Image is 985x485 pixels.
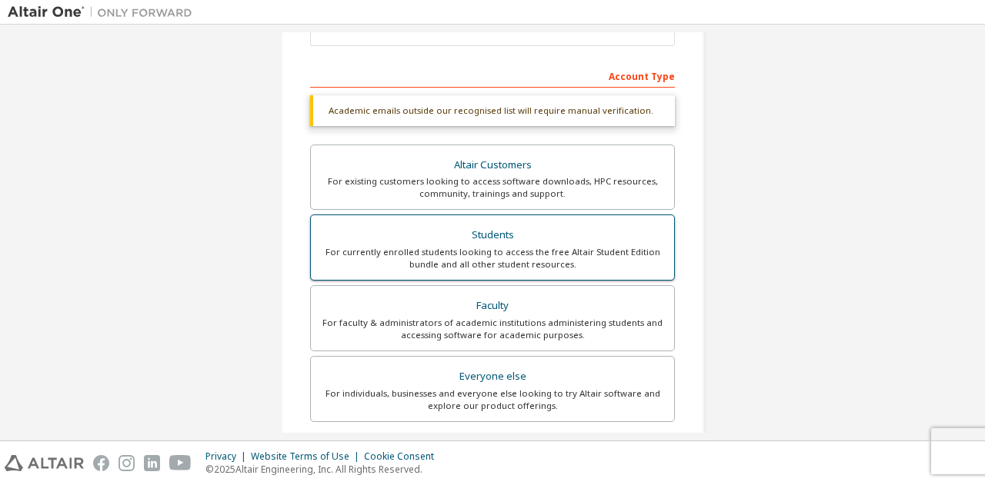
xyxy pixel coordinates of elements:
[5,455,84,471] img: altair_logo.svg
[144,455,160,471] img: linkedin.svg
[205,463,443,476] p: © 2025 Altair Engineering, Inc. All Rights Reserved.
[320,246,665,271] div: For currently enrolled students looking to access the free Altair Student Edition bundle and all ...
[364,450,443,463] div: Cookie Consent
[320,154,665,176] div: Altair Customers
[320,317,665,341] div: For faculty & administrators of academic institutions administering students and accessing softwa...
[320,224,665,246] div: Students
[320,295,665,317] div: Faculty
[251,450,364,463] div: Website Terms of Use
[8,5,200,20] img: Altair One
[310,95,675,126] div: Academic emails outside our recognised list will require manual verification.
[320,387,665,412] div: For individuals, businesses and everyone else looking to try Altair software and explore our prod...
[169,455,192,471] img: youtube.svg
[205,450,251,463] div: Privacy
[310,63,675,88] div: Account Type
[93,455,109,471] img: facebook.svg
[320,366,665,387] div: Everyone else
[119,455,135,471] img: instagram.svg
[320,175,665,200] div: For existing customers looking to access software downloads, HPC resources, community, trainings ...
